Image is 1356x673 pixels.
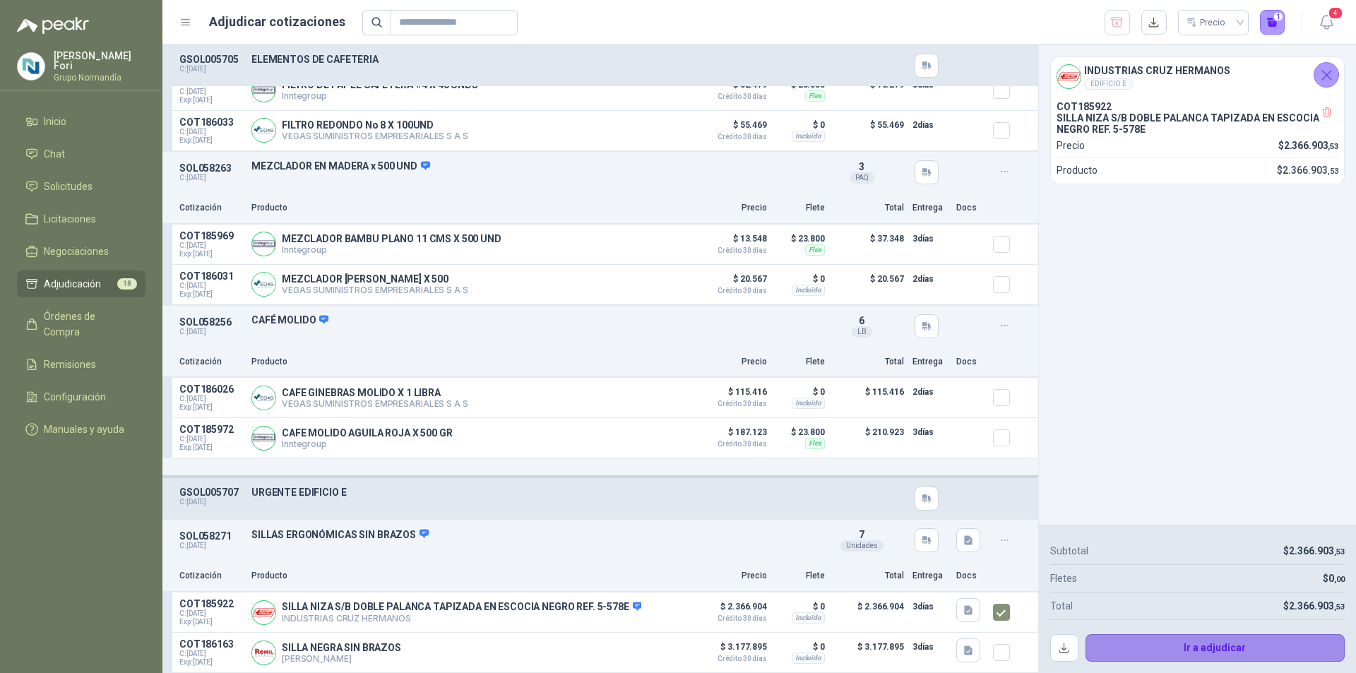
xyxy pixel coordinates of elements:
p: $ [1323,571,1345,586]
h1: Adjudicar cotizaciones [209,12,345,32]
p: $ 3.177.895 [833,638,904,667]
p: CAFÉ MOLIDO [251,314,818,327]
div: Incluido [792,653,825,664]
span: 2.366.903 [1289,545,1345,556]
div: Flex [805,90,825,102]
p: $ 23.800 [775,424,825,441]
p: 2 días [912,117,948,133]
p: 2 días [912,383,948,400]
p: $ 37.348 [833,230,904,258]
div: LB [852,326,872,338]
span: C: [DATE] [179,88,243,96]
span: 2.366.903 [1283,165,1338,176]
a: Adjudicación18 [17,270,145,297]
p: ELEMENTOS DE CAFETERIA [251,54,818,65]
p: Docs [956,569,985,583]
p: $ 115.416 [696,383,767,407]
p: $ 0 [775,383,825,400]
div: Incluido [792,612,825,624]
p: Producto [251,201,688,215]
div: Precio [1186,12,1227,33]
span: Licitaciones [44,211,96,227]
span: Exp: [DATE] [179,136,243,145]
p: $ 3.177.895 [696,638,767,662]
p: SOL058263 [179,162,243,174]
div: Flex [805,438,825,449]
span: C: [DATE] [179,435,243,443]
p: Total [833,355,904,369]
span: Órdenes de Compra [44,309,132,340]
div: EDIFICIO E [1084,78,1133,90]
p: FILTRO REDONDO No 8 X 100UND [282,119,468,131]
p: Entrega [912,355,948,369]
button: 1 [1260,10,1285,35]
span: Configuración [44,389,106,405]
span: C: [DATE] [179,242,243,250]
div: Incluido [792,131,825,142]
p: $ 55.469 [696,117,767,141]
span: 2.366.903 [1284,140,1338,151]
span: 2.366.903 [1289,600,1345,612]
p: Total [833,569,904,583]
p: $ 55.469 [833,117,904,145]
p: Precio [696,355,767,369]
p: 3 días [912,638,948,655]
p: $ 13.548 [696,230,767,254]
p: COT185969 [179,230,243,242]
p: MEZCLADOR BAMBU PLANO 11 CMS X 500 UND [282,233,501,244]
button: 4 [1314,10,1339,35]
span: 3 [859,161,864,172]
img: Company Logo [252,78,275,102]
p: Flete [775,355,825,369]
p: Entrega [912,201,948,215]
p: Fletes [1050,571,1077,586]
p: [PERSON_NAME] [282,653,401,664]
span: C: [DATE] [179,650,243,658]
p: COT186033 [179,117,243,128]
span: Exp: [DATE] [179,96,243,105]
p: VEGAS SUMINISTROS EMPRESARIALES S A S [282,131,468,141]
p: $ 20.567 [833,270,904,299]
p: SILLA NEGRA SIN BRAZOS [282,642,401,653]
p: Inntegroup [282,439,453,449]
a: Negociaciones [17,238,145,265]
p: CAFE GINEBRAS MOLIDO X 1 LIBRA [282,387,468,398]
span: ,53 [1328,167,1338,176]
p: Subtotal [1050,543,1088,559]
p: Flete [775,569,825,583]
p: CAFE MOLIDO AGUILA ROJA X 500 GR [282,427,453,439]
p: Cotización [179,201,243,215]
span: Crédito 30 días [696,615,767,622]
p: Producto [251,569,688,583]
p: $ 2.366.904 [833,598,904,626]
a: Solicitudes [17,173,145,200]
p: $ 0 [775,270,825,287]
p: $ [1283,598,1345,614]
p: C: [DATE] [179,65,243,73]
img: Company Logo [18,53,44,80]
span: Manuales y ayuda [44,422,124,437]
span: Exp: [DATE] [179,618,243,626]
p: Precio [1057,138,1085,153]
p: 3 días [912,230,948,247]
span: ,53 [1334,547,1345,556]
a: Órdenes de Compra [17,303,145,345]
p: URGENTE EDIFICIO E [251,487,818,498]
p: Total [833,201,904,215]
a: Manuales y ayuda [17,416,145,443]
span: 7 [859,529,864,540]
span: 0 [1328,573,1345,584]
p: $ 2.366.904 [696,598,767,622]
p: Grupo Normandía [54,73,145,82]
p: C: [DATE] [179,328,243,336]
span: Crédito 30 días [696,287,767,294]
span: Remisiones [44,357,96,372]
div: Incluido [792,398,825,409]
span: C: [DATE] [179,609,243,618]
div: Incluido [792,285,825,296]
div: Flex [805,244,825,256]
button: Cerrar [1314,62,1339,88]
p: $ 0 [775,638,825,655]
p: SOL058271 [179,530,243,542]
p: SILLAS ERGONÓMICAS SIN BRAZOS [251,528,818,541]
